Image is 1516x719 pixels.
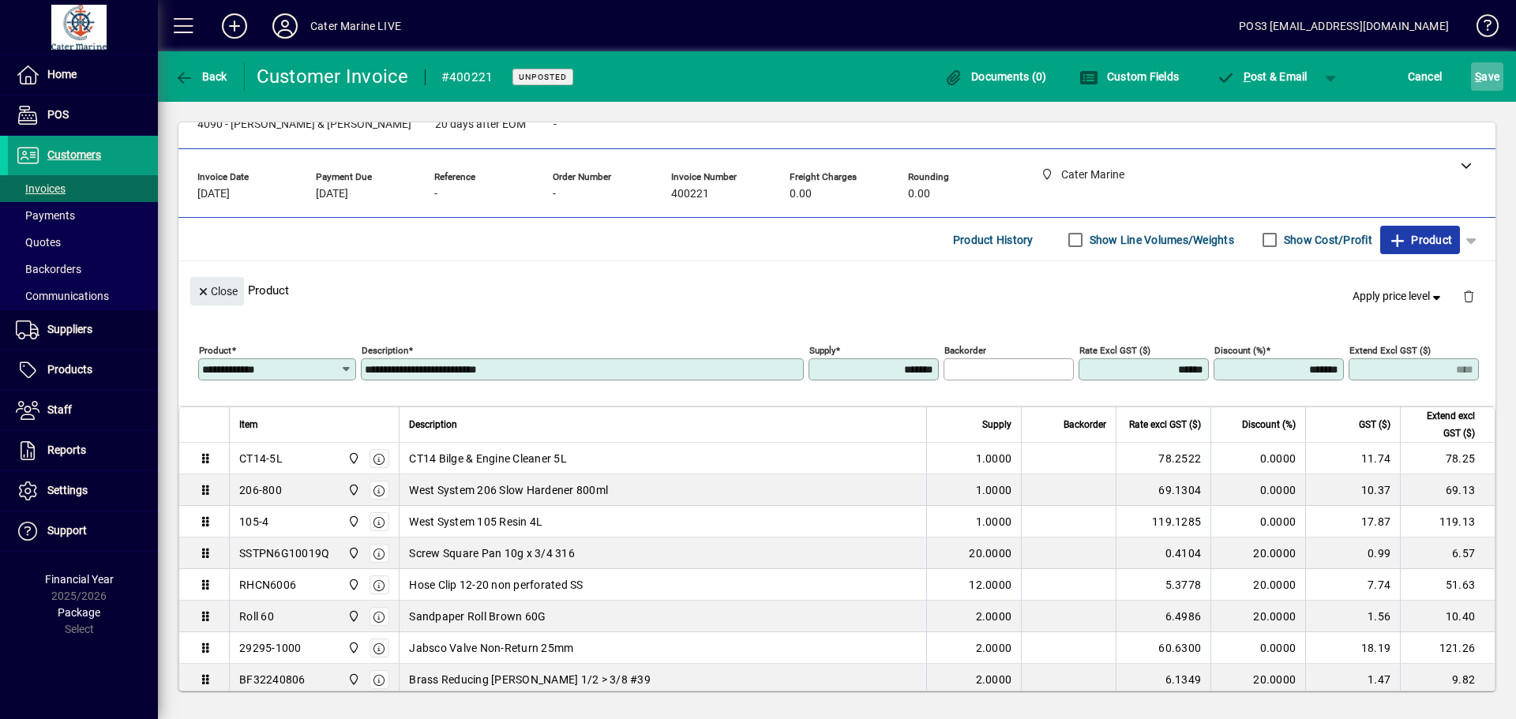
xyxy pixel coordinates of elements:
span: - [553,188,556,200]
button: Close [190,277,244,305]
mat-label: Description [362,345,408,356]
app-page-header-button: Delete [1450,289,1488,303]
td: 6.57 [1400,537,1495,569]
span: Product History [953,227,1034,253]
td: 9.82 [1400,664,1495,695]
div: CT14-5L [239,451,283,466]
span: Cater Marine [343,545,362,562]
a: Invoices [8,175,158,202]
button: Post & Email [1208,62,1315,91]
div: 60.6300 [1126,640,1201,656]
div: Cater Marine LIVE [310,13,401,39]
span: POS [47,108,69,121]
a: Backorders [8,256,158,283]
span: S [1475,70,1481,83]
span: 400221 [671,188,709,200]
span: Package [58,606,100,619]
td: 0.99 [1305,537,1400,569]
span: Screw Square Pan 10g x 3/4 316 [409,545,575,561]
span: ave [1475,64,1499,89]
span: [DATE] [197,188,230,200]
button: Documents (0) [940,62,1051,91]
td: 20.0000 [1210,601,1305,632]
span: Back [174,70,227,83]
td: 0.0000 [1210,474,1305,506]
a: Settings [8,471,158,511]
td: 78.25 [1400,443,1495,474]
div: SSTPN6G10019Q [239,545,329,561]
span: 1.0000 [976,482,1012,498]
span: CT14 Bilge & Engine Cleaner 5L [409,451,567,466]
button: Product [1380,226,1460,254]
td: 0.0000 [1210,443,1305,474]
span: GST ($) [1359,416,1390,433]
td: 20.0000 [1210,664,1305,695]
span: Apply price level [1353,288,1444,305]
span: Reports [47,444,86,456]
span: Unposted [519,72,567,82]
button: Add [209,12,260,40]
div: Roll 60 [239,609,274,624]
span: 2.0000 [976,640,1012,656]
button: Apply price level [1346,283,1450,311]
td: 10.37 [1305,474,1400,506]
td: 7.74 [1305,569,1400,601]
span: 1.0000 [976,514,1012,530]
app-page-header-button: Back [158,62,245,91]
span: Backorders [16,263,81,275]
span: Documents (0) [944,70,1047,83]
td: 69.13 [1400,474,1495,506]
span: Close [197,279,238,305]
span: Settings [47,484,88,496]
span: ost & Email [1216,70,1308,83]
span: Cater Marine [343,481,362,499]
td: 20.0000 [1210,537,1305,569]
a: Support [8,511,158,551]
span: 0.00 [790,188,812,200]
td: 1.56 [1305,601,1400,632]
span: Item [239,416,258,433]
td: 17.87 [1305,506,1400,537]
td: 121.26 [1400,632,1495,664]
span: Communications [16,290,109,302]
a: Communications [8,283,158,309]
div: Product [178,261,1495,319]
button: Delete [1450,277,1488,315]
span: Cater Marine [343,513,362,530]
span: - [434,188,437,200]
span: Brass Reducing [PERSON_NAME] 1/2 > 3/8 #39 [409,672,651,687]
span: Supply [982,416,1011,433]
div: 119.1285 [1126,514,1201,530]
td: 11.74 [1305,443,1400,474]
span: Suppliers [47,323,92,335]
span: Custom Fields [1079,70,1179,83]
mat-label: Product [199,345,231,356]
a: Staff [8,391,158,430]
mat-label: Rate excl GST ($) [1079,345,1150,356]
button: Profile [260,12,310,40]
span: 20.0000 [969,545,1011,561]
div: 0.4104 [1126,545,1201,561]
button: Custom Fields [1075,62,1183,91]
span: Customers [47,148,101,161]
span: P [1244,70,1251,83]
button: Cancel [1404,62,1447,91]
span: Discount (%) [1242,416,1296,433]
div: 78.2522 [1126,451,1201,466]
td: 10.40 [1400,601,1495,632]
mat-label: Backorder [944,345,986,356]
span: 20 days after EOM [435,118,526,131]
div: 206-800 [239,482,282,498]
div: RHCN6006 [239,577,296,593]
div: BF32240806 [239,672,306,687]
span: 2.0000 [976,609,1012,624]
span: West System 105 Resin 4L [409,514,542,530]
span: Payments [16,209,75,222]
span: Hose Clip 12-20 non perforated SS [409,577,583,593]
span: 0.00 [908,188,930,200]
app-page-header-button: Close [186,283,248,298]
span: Cater Marine [343,639,362,657]
span: Product [1388,227,1452,253]
span: Sandpaper Roll Brown 60G [409,609,546,624]
button: Save [1471,62,1503,91]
